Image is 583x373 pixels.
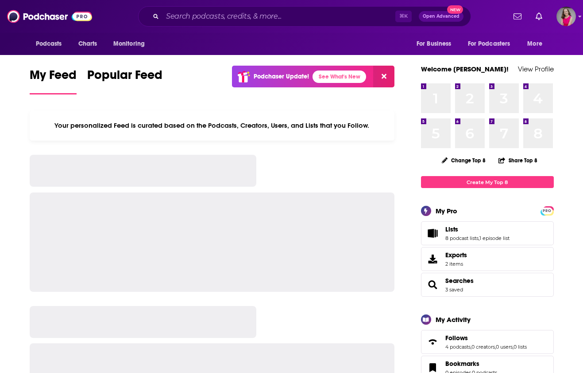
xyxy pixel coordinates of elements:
[421,221,554,245] span: Lists
[36,38,62,50] span: Podcasts
[30,67,77,94] a: My Feed
[87,67,162,94] a: Popular Feed
[556,7,576,26] button: Show profile menu
[395,11,412,22] span: ⌘ K
[138,6,471,27] div: Search podcasts, credits, & more...
[479,235,510,241] a: 1 episode list
[421,247,554,271] a: Exports
[254,73,309,80] p: Podchaser Update!
[421,273,554,297] span: Searches
[424,279,442,291] a: Searches
[424,227,442,240] a: Lists
[471,344,471,350] span: ,
[7,8,92,25] img: Podchaser - Follow, Share and Rate Podcasts
[436,207,457,215] div: My Pro
[462,35,523,52] button: open menu
[556,7,576,26] img: User Profile
[445,344,471,350] a: 4 podcasts
[445,225,458,233] span: Lists
[445,225,510,233] a: Lists
[514,344,527,350] a: 0 lists
[518,65,554,73] a: View Profile
[417,38,452,50] span: For Business
[87,67,162,88] span: Popular Feed
[445,287,463,293] a: 3 saved
[479,235,479,241] span: ,
[445,251,467,259] span: Exports
[73,35,103,52] a: Charts
[113,38,145,50] span: Monitoring
[423,14,459,19] span: Open Advanced
[30,67,77,88] span: My Feed
[445,235,479,241] a: 8 podcast lists
[421,65,509,73] a: Welcome [PERSON_NAME]!
[445,334,468,342] span: Follows
[424,336,442,348] a: Follows
[78,38,97,50] span: Charts
[445,277,474,285] a: Searches
[447,5,463,14] span: New
[498,152,538,169] button: Share Top 8
[496,344,513,350] a: 0 users
[445,261,467,267] span: 2 items
[445,360,497,368] a: Bookmarks
[532,9,546,24] a: Show notifications dropdown
[30,35,73,52] button: open menu
[471,344,495,350] a: 0 creators
[421,176,554,188] a: Create My Top 8
[521,35,553,52] button: open menu
[424,253,442,265] span: Exports
[527,38,542,50] span: More
[513,344,514,350] span: ,
[468,38,510,50] span: For Podcasters
[495,344,496,350] span: ,
[542,207,552,214] a: PRO
[313,71,366,83] a: See What's New
[436,155,491,166] button: Change Top 8
[510,9,525,24] a: Show notifications dropdown
[445,360,479,368] span: Bookmarks
[419,11,463,22] button: Open AdvancedNew
[436,315,471,324] div: My Activity
[30,110,395,141] div: Your personalized Feed is curated based on the Podcasts, Creators, Users, and Lists that you Follow.
[421,330,554,354] span: Follows
[162,9,395,24] input: Search podcasts, credits, & more...
[107,35,156,52] button: open menu
[556,7,576,26] span: Logged in as AmyRasdal
[445,334,527,342] a: Follows
[410,35,463,52] button: open menu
